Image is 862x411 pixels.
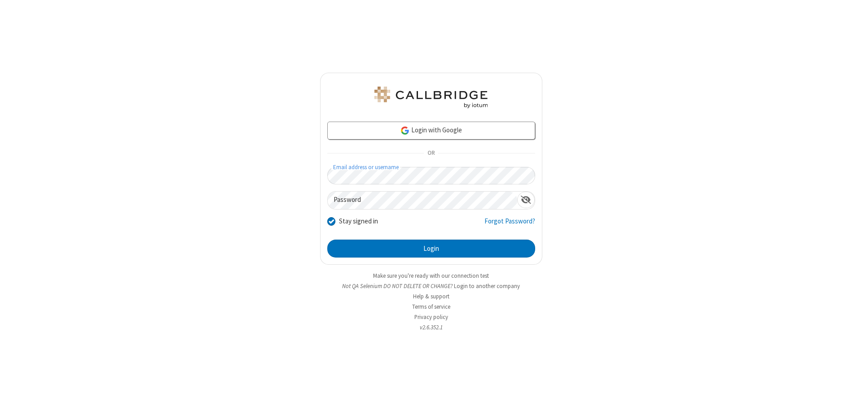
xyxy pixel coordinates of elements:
label: Stay signed in [339,216,378,227]
button: Login [327,240,535,258]
li: Not QA Selenium DO NOT DELETE OR CHANGE? [320,282,542,290]
a: Forgot Password? [484,216,535,233]
span: OR [424,147,438,160]
a: Privacy policy [414,313,448,321]
a: Terms of service [412,303,450,310]
div: Show password [517,192,535,208]
a: Help & support [413,293,449,300]
a: Login with Google [327,122,535,140]
input: Password [328,192,517,209]
button: Login to another company [454,282,520,290]
li: v2.6.352.1 [320,323,542,332]
img: google-icon.png [400,126,410,136]
img: QA Selenium DO NOT DELETE OR CHANGE [373,87,489,108]
input: Email address or username [327,167,535,184]
a: Make sure you're ready with our connection test [373,272,489,280]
